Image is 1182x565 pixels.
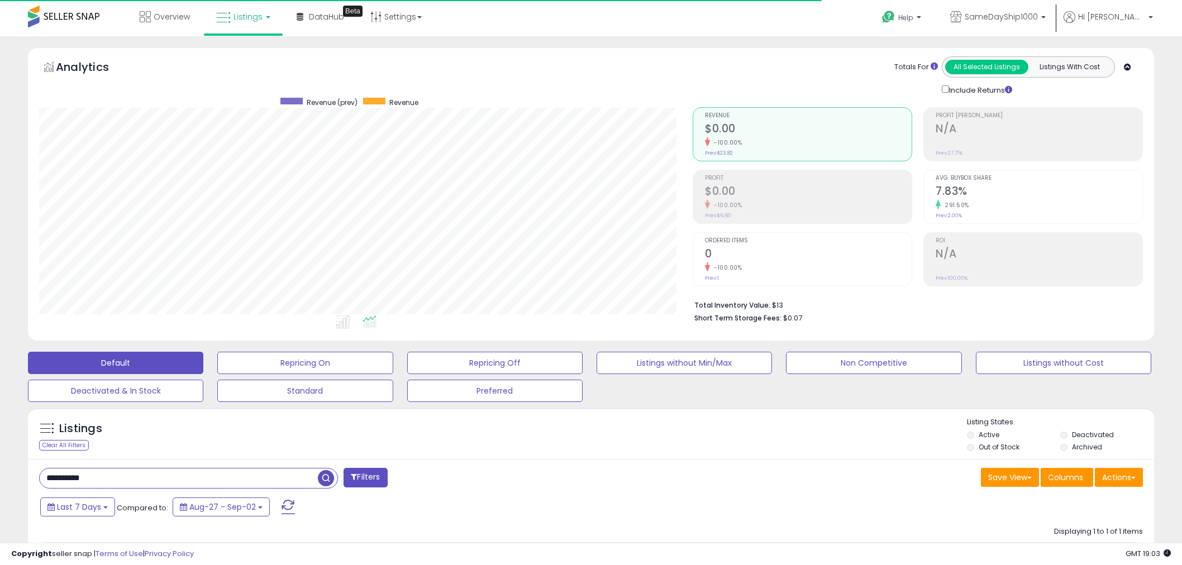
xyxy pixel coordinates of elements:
span: DataHub [309,11,344,22]
span: Last 7 Days [57,501,101,513]
strong: Copyright [11,548,52,559]
button: Aug-27 - Sep-02 [173,497,270,516]
button: Listings without Cost [976,352,1151,374]
button: Save View [981,468,1039,487]
button: Actions [1095,468,1143,487]
span: ROI [936,238,1142,244]
small: Prev: $23.82 [705,150,733,156]
h2: N/A [936,122,1142,137]
label: Active [979,430,999,439]
div: Clear All Filters [39,440,89,451]
a: Hi [PERSON_NAME] [1064,11,1153,36]
small: -100.00% [710,138,742,147]
button: Non Competitive [786,352,961,374]
button: Listings without Min/Max [597,352,772,374]
p: Listing States: [967,417,1154,428]
h5: Analytics [56,59,131,78]
span: Columns [1048,472,1083,483]
h2: N/A [936,247,1142,262]
a: Terms of Use [96,548,143,559]
button: Filters [344,468,387,487]
span: SameDayShip1000 [965,11,1038,22]
span: Listings [233,11,263,22]
div: Totals For [894,62,938,73]
small: Prev: 27.71% [936,150,962,156]
button: All Selected Listings [945,60,1028,74]
h2: $0.00 [705,122,912,137]
span: Profit [PERSON_NAME] [936,113,1142,119]
h2: 0 [705,247,912,262]
label: Deactivated [1072,430,1114,439]
span: Revenue [705,113,912,119]
h5: Listings [59,421,102,437]
span: Ordered Items [705,238,912,244]
div: seller snap | | [11,549,194,559]
b: Short Term Storage Fees: [694,313,781,323]
small: Prev: 1 [705,275,719,281]
span: Avg. Buybox Share [936,175,1142,181]
li: $13 [694,298,1135,311]
h2: 7.83% [936,185,1142,200]
div: Include Returns [933,83,1026,96]
button: Preferred [407,380,583,402]
h2: $0.00 [705,185,912,200]
button: Repricing Off [407,352,583,374]
div: Tooltip anchor [343,6,363,17]
span: Aug-27 - Sep-02 [189,501,256,513]
span: Overview [154,11,190,22]
span: Profit [705,175,912,181]
small: Prev: 2.00% [936,212,962,219]
b: Total Inventory Value: [694,300,770,310]
span: Hi [PERSON_NAME] [1078,11,1145,22]
div: Displaying 1 to 1 of 1 items [1054,526,1143,537]
small: 291.50% [941,201,969,209]
span: $0.07 [783,313,802,323]
a: Help [873,2,932,36]
button: Last 7 Days [40,497,115,516]
small: -100.00% [710,264,742,272]
span: Compared to: [117,502,168,513]
span: Revenue (prev) [307,98,358,107]
button: Deactivated & In Stock [28,380,203,402]
span: Revenue [389,98,418,107]
span: 2025-09-10 19:03 GMT [1126,548,1171,559]
a: Privacy Policy [145,548,194,559]
label: Out of Stock [979,442,1019,452]
button: Listings With Cost [1028,60,1111,74]
button: Standard [217,380,393,402]
button: Repricing On [217,352,393,374]
small: Prev: 100.00% [936,275,967,281]
label: Archived [1072,442,1102,452]
small: -100.00% [710,201,742,209]
button: Columns [1041,468,1093,487]
button: Default [28,352,203,374]
span: Help [898,13,913,22]
i: Get Help [881,10,895,24]
small: Prev: $6.60 [705,212,731,219]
